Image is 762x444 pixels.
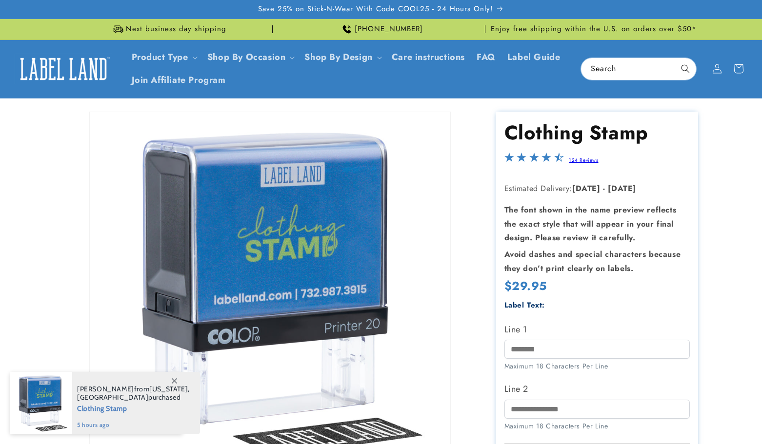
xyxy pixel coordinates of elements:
strong: The font shown in the name preview reflects the exact style that will appear in your final design... [504,204,677,244]
label: Line 1 [504,322,690,337]
span: Clothing Stamp [77,402,190,414]
span: 4.4-star overall rating [504,155,564,166]
span: Save 25% on Stick-N-Wear With Code COOL25 - 24 Hours Only! [258,4,493,14]
summary: Shop By Occasion [201,46,299,69]
div: Announcement [64,19,273,39]
span: Shop By Occasion [207,52,286,63]
summary: Product Type [126,46,201,69]
img: Label Land [15,54,112,84]
span: [PHONE_NUMBER] [355,24,423,34]
a: Care instructions [386,46,471,69]
span: Care instructions [392,52,465,63]
span: [GEOGRAPHIC_DATA] [77,393,148,402]
a: Product Type [132,51,188,63]
span: Label Guide [507,52,561,63]
strong: Avoid dashes and special characters because they don’t print clearly on labels. [504,249,681,274]
a: Shop By Design [304,51,372,63]
strong: [DATE] [572,183,601,194]
div: Maximum 18 Characters Per Line [504,361,690,371]
div: Announcement [489,19,698,39]
strong: - [603,183,605,194]
span: Enjoy free shipping within the U.S. on orders over $50* [491,24,697,34]
span: Next business day shipping [126,24,226,34]
p: Estimated Delivery: [504,182,690,196]
a: Label Land [11,50,116,88]
div: Announcement [277,19,485,39]
a: FAQ [471,46,501,69]
label: Label Text: [504,300,545,310]
a: Label Guide [501,46,566,69]
span: [US_STATE] [149,385,188,393]
span: [PERSON_NAME] [77,385,134,393]
span: 5 hours ago [77,421,190,429]
a: 124 Reviews [569,156,599,164]
a: Join Affiliate Program [126,69,232,92]
span: Join Affiliate Program [132,75,226,86]
button: Search [675,58,696,79]
summary: Shop By Design [299,46,385,69]
div: Maximum 18 Characters Per Line [504,421,690,431]
span: $29.95 [504,278,547,293]
strong: [DATE] [608,183,636,194]
span: FAQ [477,52,496,63]
h1: Clothing Stamp [504,120,690,145]
label: Line 2 [504,381,690,397]
span: from , purchased [77,385,190,402]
